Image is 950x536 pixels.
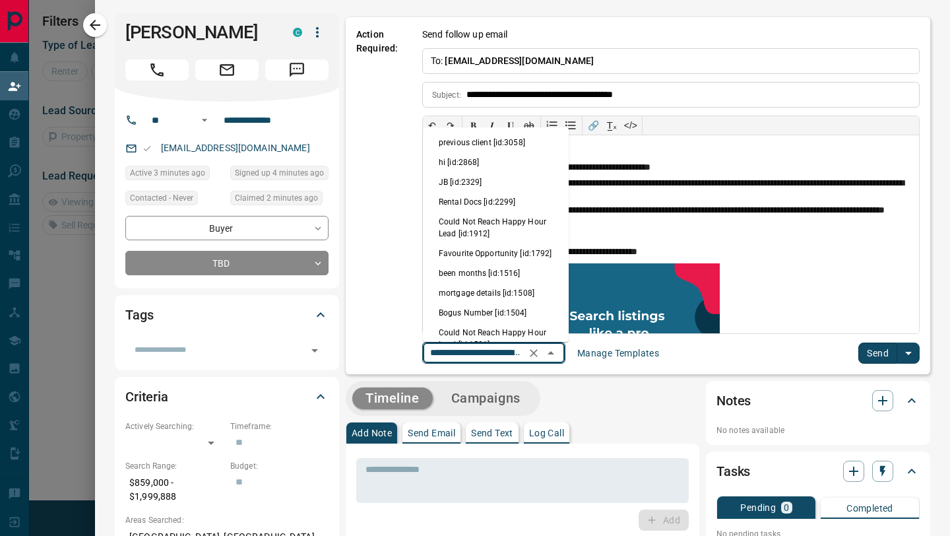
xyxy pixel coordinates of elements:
[441,116,460,135] button: ↷
[423,133,569,152] li: previous client [id:3058]
[621,116,640,135] button: </>
[716,461,750,482] h2: Tasks
[543,116,561,135] button: Numbered list
[230,191,329,209] div: Tue Aug 19 2025
[423,303,569,323] li: Bogus Number [id:1504]
[125,381,329,413] div: Criteria
[125,216,329,240] div: Buyer
[716,455,920,487] div: Tasks
[432,89,461,101] p: Subject:
[408,428,455,438] p: Send Email
[423,192,569,212] li: Rental Docs [id:2299]
[716,385,920,417] div: Notes
[197,112,212,128] button: Open
[125,299,329,331] div: Tags
[569,343,667,364] button: Manage Templates
[423,244,569,263] li: Favourite Opportunity [id:1792]
[422,28,508,42] p: Send follow up email
[130,166,205,180] span: Active 3 minutes ago
[603,116,621,135] button: T̲ₓ
[858,343,897,364] button: Send
[423,152,569,172] li: hi [id:2868]
[161,143,310,153] a: [EMAIL_ADDRESS][DOMAIN_NAME]
[423,212,569,244] li: Could Not Reach Happy Hour Lead [id:1912]
[195,59,259,81] span: Email
[422,48,920,74] p: To:
[858,343,920,364] div: split button
[125,59,189,81] span: Call
[352,428,392,438] p: Add Note
[142,144,152,153] svg: Email Valid
[235,191,318,205] span: Claimed 2 minutes ago
[585,116,603,135] button: 🔗
[471,428,513,438] p: Send Text
[501,116,520,135] button: 𝐔
[230,460,329,472] p: Budget:
[784,503,789,512] p: 0
[507,120,514,131] span: 𝐔
[125,420,224,432] p: Actively Searching:
[542,344,560,362] button: Close
[524,344,543,362] button: Clear
[846,504,893,513] p: Completed
[265,59,329,81] span: Message
[125,386,168,407] h2: Criteria
[125,251,329,275] div: TBD
[125,472,224,508] p: $859,000 - $1,999,888
[561,116,580,135] button: Bullet list
[716,390,751,411] h2: Notes
[130,191,193,205] span: Contacted - Never
[235,166,324,180] span: Signed up 4 minutes ago
[483,116,501,135] button: 𝑰
[445,55,594,66] span: [EMAIL_ADDRESS][DOMAIN_NAME]
[716,424,920,436] p: No notes available
[125,514,329,526] p: Areas Searched:
[125,22,273,43] h1: [PERSON_NAME]
[125,304,153,325] h2: Tags
[230,420,329,432] p: Timeframe:
[356,28,402,364] p: Action Required:
[529,428,564,438] p: Log Call
[428,263,720,391] img: search_like_a_pro.png
[293,28,302,37] div: condos.ca
[423,263,569,283] li: been months [id:1516]
[423,172,569,192] li: JB [id:2329]
[423,116,441,135] button: ↶
[520,116,538,135] button: ab
[740,503,776,512] p: Pending
[230,166,329,184] div: Tue Aug 19 2025
[305,341,324,360] button: Open
[352,387,433,409] button: Timeline
[125,166,224,184] div: Tue Aug 19 2025
[524,120,534,131] s: ab
[438,387,534,409] button: Campaigns
[125,460,224,472] p: Search Range:
[464,116,483,135] button: 𝐁
[423,323,569,354] li: Could Not Reach Happy Hour Lead [id:1501]
[423,283,569,303] li: mortgage details [id:1508]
